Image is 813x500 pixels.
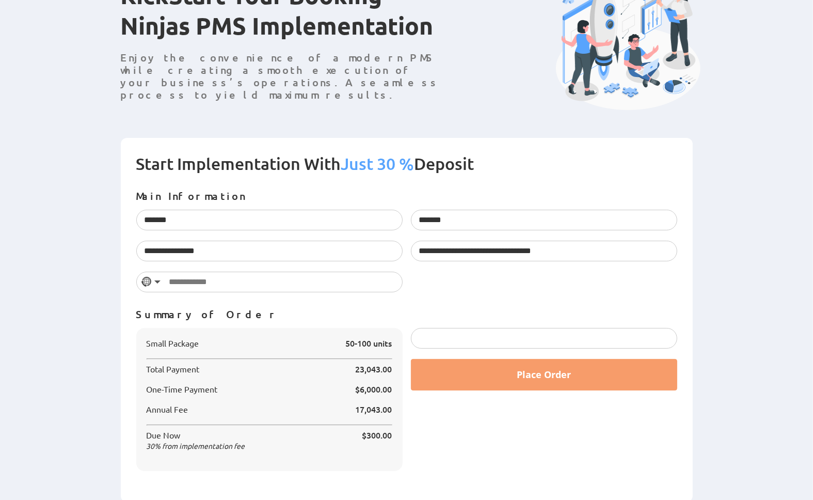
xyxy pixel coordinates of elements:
[341,153,415,174] span: Just 30 %
[121,51,451,101] p: Enjoy the convenience of a modern PMS while creating a smooth execution of your business’s operat...
[147,441,245,450] span: % from implementation fee
[419,333,669,343] iframe: Secure card payment input frame
[362,429,392,441] span: $300.00
[147,430,245,450] span: Due Now
[147,441,155,450] span: 30
[136,190,677,202] p: Main Information
[411,359,677,390] button: Place Order
[517,368,571,381] span: Place Order
[147,338,199,348] span: Small Package
[137,272,166,292] button: Selected country
[147,404,188,414] span: Annual Fee
[356,383,392,395] span: $6,000.00
[136,308,677,320] p: Summary of Order
[356,403,392,415] span: 17,043.00
[147,384,218,394] span: One-Time Payment
[346,337,392,349] span: 50-100 units
[356,363,392,374] span: 23,043.00
[147,364,200,374] span: Total Payment
[136,153,677,190] h2: Start Implementation With Deposit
